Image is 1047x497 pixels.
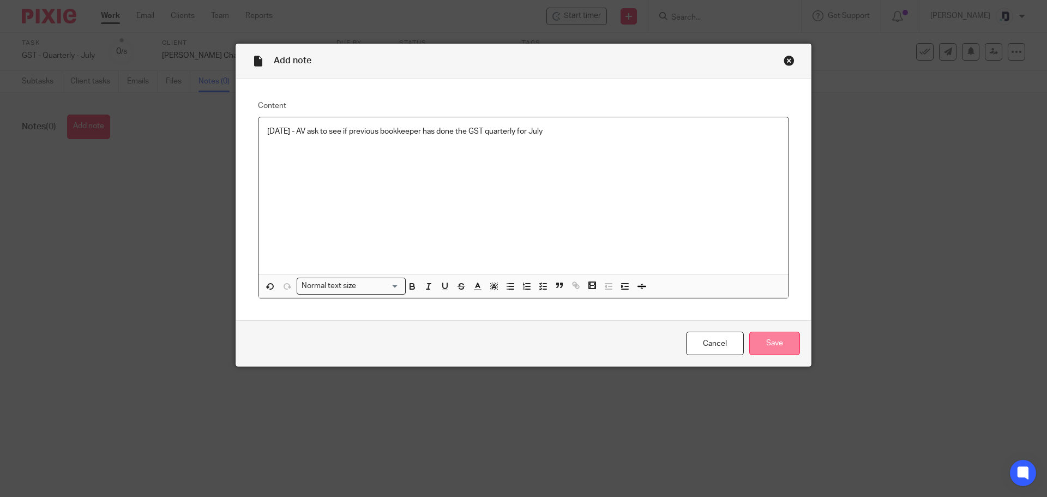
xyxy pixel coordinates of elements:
[267,126,780,137] p: [DATE] - AV ask to see if previous bookkeeper has done the GST quarterly for July
[360,280,399,292] input: Search for option
[274,56,311,65] span: Add note
[784,55,795,66] div: Close this dialog window
[297,278,406,295] div: Search for option
[258,100,789,111] label: Content
[749,332,800,355] input: Save
[686,332,744,355] a: Cancel
[299,280,359,292] span: Normal text size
